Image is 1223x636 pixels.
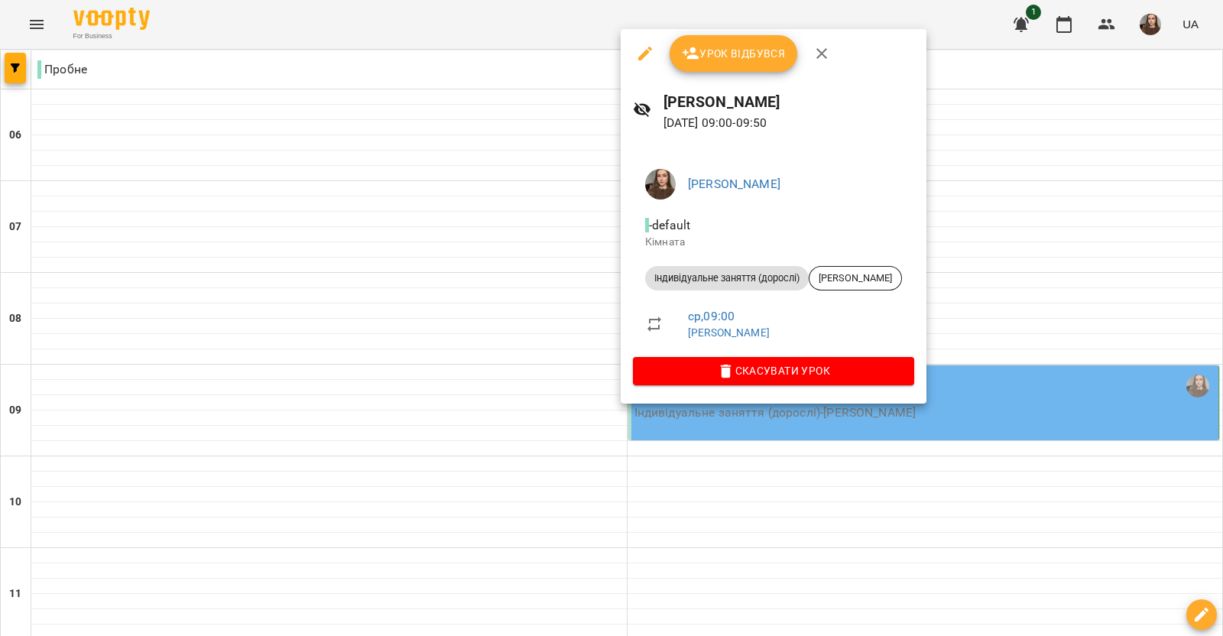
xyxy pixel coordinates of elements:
[688,309,735,323] a: ср , 09:00
[663,90,914,114] h6: [PERSON_NAME]
[645,169,676,200] img: dcfc9a1e8aa995d49a689be4bb3c4385.jpg
[688,177,780,191] a: [PERSON_NAME]
[809,271,901,285] span: [PERSON_NAME]
[809,266,902,290] div: [PERSON_NAME]
[645,235,902,250] p: Кімната
[688,326,770,339] a: [PERSON_NAME]
[645,271,809,285] span: Індивідуальне заняття (дорослі)
[645,362,902,380] span: Скасувати Урок
[645,218,693,232] span: - default
[670,35,798,72] button: Урок відбувся
[682,44,786,63] span: Урок відбувся
[663,114,914,132] p: [DATE] 09:00 - 09:50
[633,357,914,385] button: Скасувати Урок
